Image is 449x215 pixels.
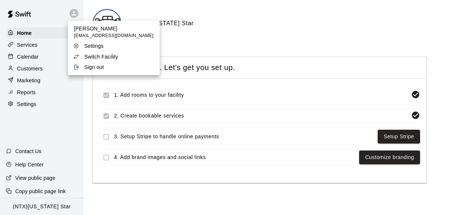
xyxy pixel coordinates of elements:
[84,53,118,60] p: Switch Facility
[84,42,104,50] p: Settings
[68,52,160,62] a: Switch Facility
[68,41,160,51] a: Settings
[84,63,104,71] p: Sign out
[74,25,154,32] p: [PERSON_NAME]
[74,32,154,40] span: [EMAIL_ADDRESS][DOMAIN_NAME]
